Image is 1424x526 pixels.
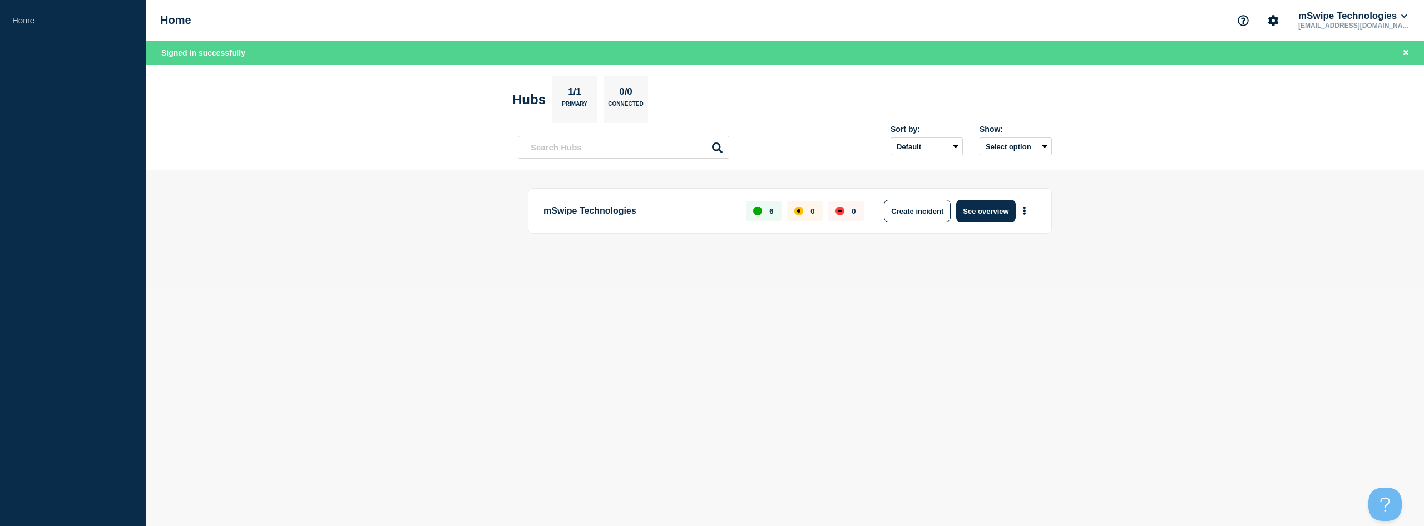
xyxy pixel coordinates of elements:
button: Create incident [884,200,951,222]
p: Primary [562,101,587,112]
button: Close banner [1399,47,1413,60]
p: 0/0 [615,86,637,101]
div: Sort by: [891,125,963,134]
div: affected [794,207,803,215]
iframe: Help Scout Beacon - Open [1368,488,1402,521]
div: up [753,207,762,215]
select: Sort by [891,137,963,155]
p: mSwipe Technologies [543,200,733,222]
div: down [835,207,844,215]
p: 1/1 [564,86,586,101]
h2: Hubs [512,92,546,107]
p: 0 [852,207,856,215]
p: 6 [769,207,773,215]
h1: Home [160,14,191,27]
p: [EMAIL_ADDRESS][DOMAIN_NAME] [1296,22,1412,30]
button: Account settings [1262,9,1285,32]
button: Support [1232,9,1255,32]
p: Connected [608,101,643,112]
button: mSwipe Technologies [1296,11,1410,22]
button: See overview [956,200,1015,222]
div: Show: [980,125,1052,134]
button: Select option [980,137,1052,155]
button: More actions [1017,201,1032,222]
span: Signed in successfully [161,48,245,57]
p: 0 [810,207,814,215]
input: Search Hubs [518,136,729,159]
